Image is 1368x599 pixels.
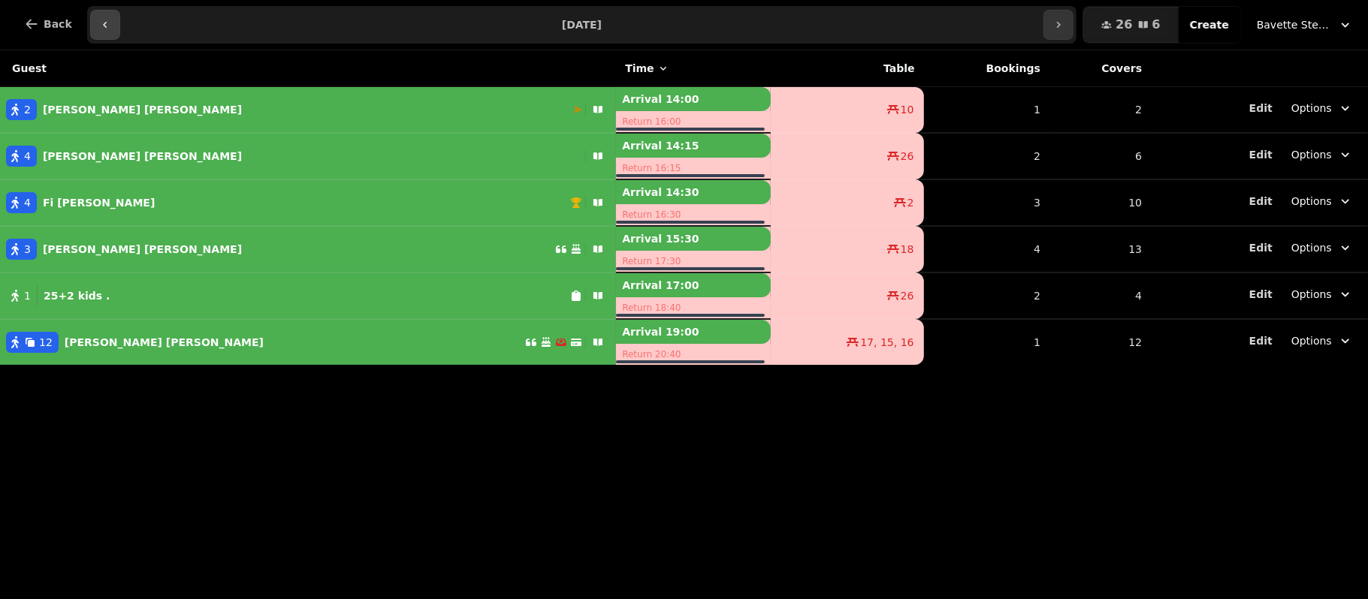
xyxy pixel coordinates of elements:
[924,272,1049,319] td: 2
[1049,87,1151,134] td: 2
[1249,333,1273,348] button: Edit
[1049,133,1151,179] td: 6
[1049,50,1151,87] th: Covers
[1248,11,1362,38] button: Bavette Steakhouse - [PERSON_NAME]
[901,288,914,303] span: 26
[1249,242,1273,253] span: Edit
[924,319,1049,365] td: 1
[44,288,110,303] p: 25+2 kids .
[24,195,31,210] span: 4
[907,195,914,210] span: 2
[625,61,654,76] span: Time
[616,344,771,365] p: Return 20:40
[860,335,914,350] span: 17, 15, 16
[1282,327,1362,354] button: Options
[1249,149,1273,160] span: Edit
[1291,333,1332,348] span: Options
[1249,194,1273,209] button: Edit
[924,133,1049,179] td: 2
[616,297,771,318] p: Return 18:40
[616,180,771,204] p: Arrival 14:30
[43,102,242,117] p: [PERSON_NAME] [PERSON_NAME]
[901,102,914,117] span: 10
[1083,7,1178,43] button: 266
[924,87,1049,134] td: 1
[1282,95,1362,122] button: Options
[616,204,771,225] p: Return 16:30
[1049,272,1151,319] td: 4
[616,111,771,132] p: Return 16:00
[1049,226,1151,272] td: 13
[901,149,914,164] span: 26
[1282,141,1362,168] button: Options
[924,179,1049,226] td: 3
[43,242,242,257] p: [PERSON_NAME] [PERSON_NAME]
[924,50,1049,87] th: Bookings
[1178,7,1241,43] button: Create
[1257,17,1332,32] span: Bavette Steakhouse - [PERSON_NAME]
[771,50,924,87] th: Table
[616,134,771,158] p: Arrival 14:15
[43,149,242,164] p: [PERSON_NAME] [PERSON_NAME]
[12,6,84,42] button: Back
[1249,240,1273,255] button: Edit
[24,149,31,164] span: 4
[1291,147,1332,162] span: Options
[616,87,771,111] p: Arrival 14:00
[1282,281,1362,308] button: Options
[1249,147,1273,162] button: Edit
[1249,289,1273,299] span: Edit
[616,251,771,272] p: Return 17:30
[1291,101,1332,116] span: Options
[24,242,31,257] span: 3
[65,335,264,350] p: [PERSON_NAME] [PERSON_NAME]
[625,61,669,76] button: Time
[1291,240,1332,255] span: Options
[24,288,31,303] span: 1
[616,320,771,344] p: Arrival 19:00
[616,158,771,179] p: Return 16:15
[924,226,1049,272] td: 4
[1249,287,1273,302] button: Edit
[1116,19,1132,31] span: 26
[1049,179,1151,226] td: 10
[1282,234,1362,261] button: Options
[43,195,155,210] p: Fi [PERSON_NAME]
[1049,319,1151,365] td: 12
[1291,287,1332,302] span: Options
[1282,188,1362,215] button: Options
[39,335,53,350] span: 12
[1291,194,1332,209] span: Options
[1190,20,1229,30] span: Create
[1249,103,1273,113] span: Edit
[1249,196,1273,206] span: Edit
[1249,336,1273,346] span: Edit
[24,102,31,117] span: 2
[616,273,771,297] p: Arrival 17:00
[44,19,72,29] span: Back
[1152,19,1161,31] span: 6
[901,242,914,257] span: 18
[616,227,771,251] p: Arrival 15:30
[1249,101,1273,116] button: Edit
